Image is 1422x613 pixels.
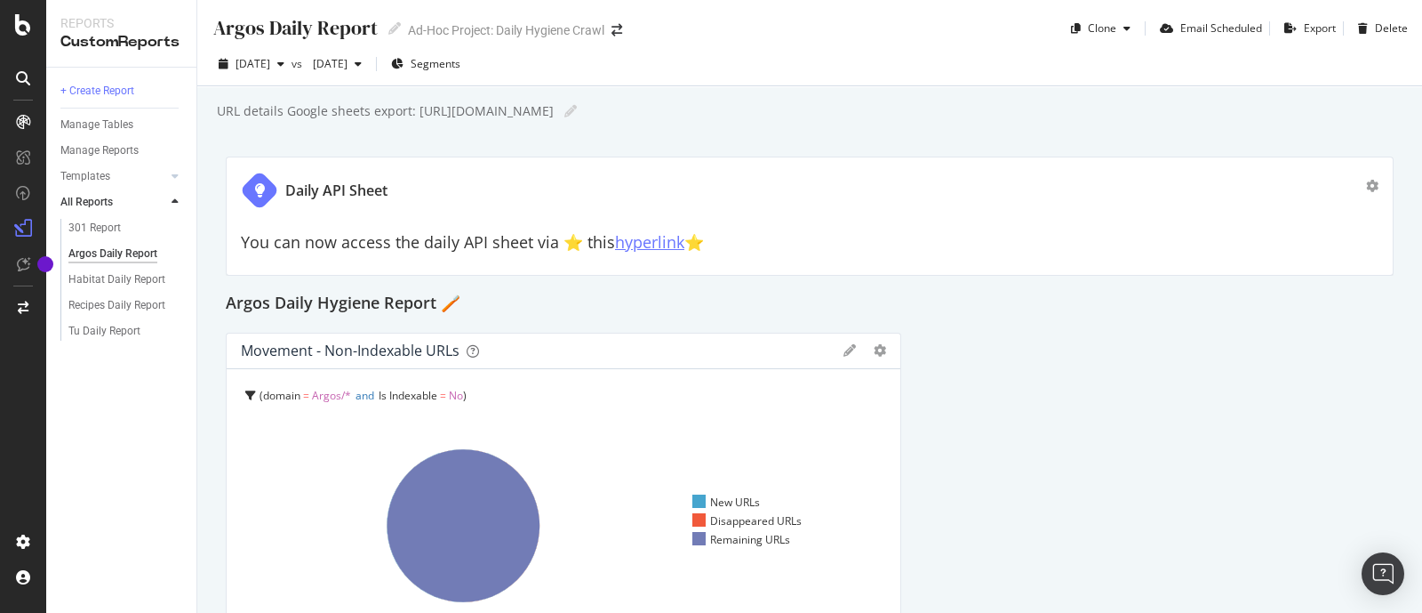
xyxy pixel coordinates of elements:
[611,24,622,36] div: arrow-right-arrow-left
[212,14,378,42] div: Argos Daily Report
[68,219,121,238] div: 301 Report
[303,388,309,403] span: =
[68,296,165,315] div: Recipes Daily Report
[1180,20,1262,36] div: Email Scheduled
[68,322,140,341] div: Tu Daily Report
[312,388,351,403] span: Argos/*
[292,56,306,71] span: vs
[60,116,133,134] div: Manage Tables
[1366,180,1378,192] div: gear
[692,532,790,547] div: Remaining URLs
[60,14,182,32] div: Reports
[241,342,459,359] div: Movement - non-indexable URLs
[615,231,684,253] a: hyperlink
[68,245,184,263] a: Argos Daily Report
[68,322,184,341] a: Tu Daily Report
[408,21,604,39] div: Ad-Hoc Project: Daily Hygiene Crawl
[60,193,166,212] a: All Reports
[215,102,554,120] div: URL details Google sheets export: [URL][DOMAIN_NAME]
[285,181,387,201] div: Daily API Sheet
[692,495,760,510] div: New URLs
[1362,553,1404,595] div: Open Intercom Messenger
[60,141,184,160] a: Manage Reports
[60,141,139,160] div: Manage Reports
[379,388,437,403] span: Is Indexable
[60,193,113,212] div: All Reports
[1088,20,1116,36] div: Clone
[226,290,1394,319] div: Argos Daily Hygiene Report 🪥
[60,82,134,101] div: + Create Report
[68,270,184,289] a: Habitat Daily Report
[226,157,1394,276] div: Daily API SheetYou can now access the daily API sheet via ⭐️ thishyperlink⭐️
[60,167,110,186] div: Templates
[60,32,182,52] div: CustomReports
[68,245,157,263] div: Argos Daily Report
[212,50,292,78] button: [DATE]
[411,56,460,71] span: Segments
[1375,20,1408,36] div: Delete
[692,513,802,528] div: Disappeared URLs
[241,234,1378,252] h2: You can now access the daily API sheet via ⭐️ this ⭐️
[388,22,401,35] i: Edit report name
[1304,20,1336,36] div: Export
[564,105,577,117] i: Edit report name
[60,116,184,134] a: Manage Tables
[355,388,374,403] span: and
[384,50,467,78] button: Segments
[60,167,166,186] a: Templates
[449,388,463,403] span: No
[68,219,184,238] a: 301 Report
[68,296,184,315] a: Recipes Daily Report
[236,56,270,71] span: 2025 Aug. 13th
[60,82,184,101] a: + Create Report
[226,290,460,319] h2: Argos Daily Hygiene Report 🪥
[1064,14,1138,43] button: Clone
[37,256,53,272] div: Tooltip anchor
[440,388,446,403] span: =
[306,56,348,71] span: 2025 Jul. 16th
[1277,14,1336,43] button: Export
[874,344,886,357] div: gear
[1351,14,1408,43] button: Delete
[306,50,369,78] button: [DATE]
[68,270,165,289] div: Habitat Daily Report
[263,388,300,403] span: domain
[1153,14,1262,43] button: Email Scheduled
